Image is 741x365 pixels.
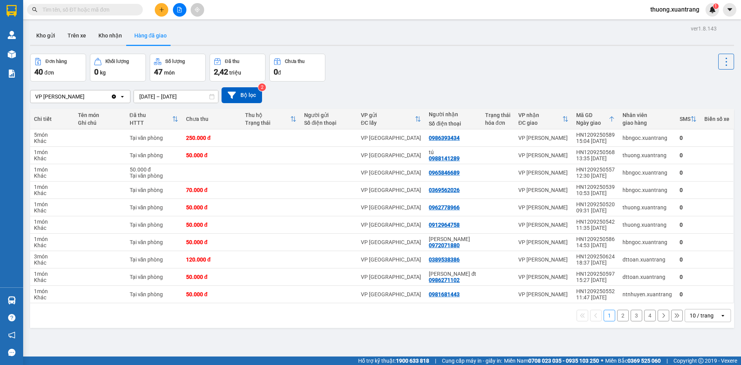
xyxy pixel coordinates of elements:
[191,3,204,17] button: aim
[429,256,460,263] div: 0389538386
[361,112,415,118] div: VP gửi
[361,239,421,245] div: VP [GEOGRAPHIC_DATA]
[361,135,421,141] div: VP [GEOGRAPHIC_DATA]
[61,26,92,45] button: Trên xe
[442,357,502,365] span: Cung cấp máy in - giấy in:
[130,166,179,173] div: 50.000 đ
[518,291,568,297] div: VP [PERSON_NAME]
[713,3,719,9] sup: 1
[676,109,700,129] th: Toggle SortBy
[429,291,460,297] div: 0981681443
[361,256,421,263] div: VP [GEOGRAPHIC_DATA]
[623,135,672,141] div: hbngoc.xuantrang
[396,358,429,364] strong: 1900 633 818
[720,312,726,319] svg: open
[361,274,421,280] div: VP [GEOGRAPHIC_DATA]
[285,59,305,64] div: Chưa thu
[130,256,179,263] div: Tại văn phòng
[604,310,615,321] button: 1
[623,204,672,211] div: thuong.xuantrang
[130,204,179,211] div: Tại văn phòng
[623,170,672,176] div: hbngoc.xuantrang
[34,260,70,266] div: Khác
[680,187,697,193] div: 0
[105,59,129,64] div: Khối lượng
[44,70,54,76] span: đơn
[644,310,656,321] button: 4
[8,349,15,356] span: message
[245,112,290,118] div: Thu hộ
[576,190,615,196] div: 10:53 [DATE]
[34,271,70,277] div: 1 món
[429,242,460,248] div: 0972071880
[130,112,173,118] div: Đã thu
[177,7,182,12] span: file-add
[164,70,175,76] span: món
[34,190,70,196] div: Khác
[278,70,281,76] span: đ
[429,236,477,242] div: tuyên hà
[361,291,421,297] div: VP [GEOGRAPHIC_DATA]
[504,357,599,365] span: Miền Nam
[361,222,421,228] div: VP [GEOGRAPHIC_DATA]
[34,294,70,300] div: Khác
[723,3,736,17] button: caret-down
[576,236,615,242] div: HN1209250586
[165,59,185,64] div: Số lượng
[186,256,237,263] div: 120.000 đ
[667,357,668,365] span: |
[30,54,86,81] button: Đơn hàng40đơn
[195,7,200,12] span: aim
[210,54,266,81] button: Đã thu2,42 triệu
[8,50,16,58] img: warehouse-icon
[623,239,672,245] div: hbngoc.xuantrang
[576,149,615,155] div: HN1209250568
[154,67,162,76] span: 47
[623,112,672,118] div: Nhân viên
[361,170,421,176] div: VP [GEOGRAPHIC_DATA]
[34,138,70,144] div: Khác
[429,204,460,211] div: 0962778966
[34,225,70,231] div: Khác
[7,5,17,17] img: logo-vxr
[429,149,477,155] div: tú
[623,120,672,126] div: giao hàng
[94,67,98,76] span: 0
[709,6,716,13] img: icon-new-feature
[269,54,325,81] button: Chưa thu0đ
[274,67,278,76] span: 0
[78,120,122,126] div: Ghi chú
[576,132,615,138] div: HN1209250589
[429,222,460,228] div: 0912964758
[119,93,125,100] svg: open
[726,6,733,13] span: caret-down
[576,173,615,179] div: 12:30 [DATE]
[518,187,568,193] div: VP [PERSON_NAME]
[576,288,615,294] div: HN1209250552
[623,256,672,263] div: dttoan.xuantrang
[186,116,237,122] div: Chưa thu
[361,187,421,193] div: VP [GEOGRAPHIC_DATA]
[134,90,218,103] input: Select a date range.
[100,70,106,76] span: kg
[35,93,85,100] div: VP [PERSON_NAME]
[34,242,70,248] div: Khác
[130,187,179,193] div: Tại văn phòng
[258,83,266,91] sup: 2
[576,294,615,300] div: 11:47 [DATE]
[130,222,179,228] div: Tại văn phòng
[130,239,179,245] div: Tại văn phòng
[8,70,16,78] img: solution-icon
[214,67,228,76] span: 2,42
[241,109,300,129] th: Toggle SortBy
[576,120,609,126] div: Ngày giao
[576,225,615,231] div: 11:35 [DATE]
[130,173,179,179] div: Tại văn phòng
[173,3,186,17] button: file-add
[150,54,206,81] button: Số lượng47món
[644,5,705,14] span: thuong.xuantrang
[8,296,16,304] img: warehouse-icon
[225,59,239,64] div: Đã thu
[518,135,568,141] div: VP [PERSON_NAME]
[130,152,179,158] div: Tại văn phòng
